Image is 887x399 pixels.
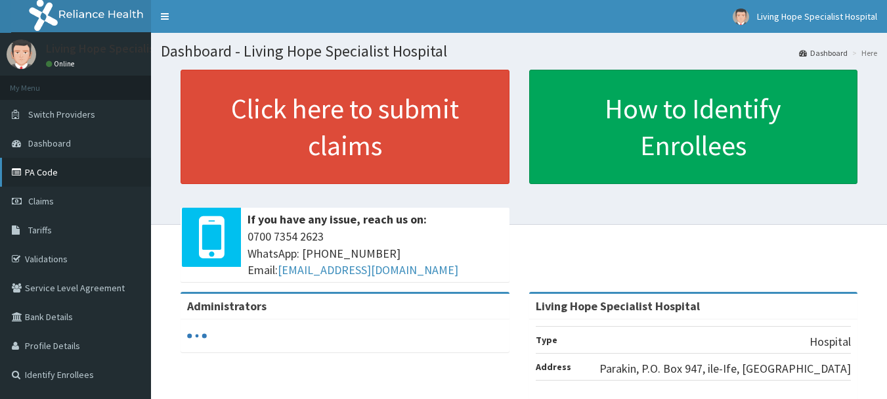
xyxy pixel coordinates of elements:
[599,360,851,377] p: Parakin, P.O. Box 947, ile-Ife, [GEOGRAPHIC_DATA]
[529,70,858,184] a: How to Identify Enrollees
[757,11,877,22] span: Living Hope Specialist Hospital
[248,212,427,227] b: If you have any issue, reach us on:
[536,334,557,346] b: Type
[46,59,77,68] a: Online
[161,43,877,60] h1: Dashboard - Living Hope Specialist Hospital
[799,47,848,59] a: Dashboard
[46,43,206,55] p: Living Hope Specialist Hospital
[28,195,54,207] span: Claims
[187,326,207,346] svg: audio-loading
[278,262,458,277] a: [EMAIL_ADDRESS][DOMAIN_NAME]
[536,298,700,314] strong: Living Hope Specialist Hospital
[181,70,509,184] a: Click here to submit claims
[733,9,749,25] img: User Image
[28,108,95,120] span: Switch Providers
[248,228,503,279] span: 0700 7354 2623 WhatsApp: [PHONE_NUMBER] Email:
[7,39,36,69] img: User Image
[849,47,877,59] li: Here
[28,137,71,149] span: Dashboard
[187,298,267,314] b: Administrators
[810,333,851,350] p: Hospital
[536,361,571,373] b: Address
[28,224,52,236] span: Tariffs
